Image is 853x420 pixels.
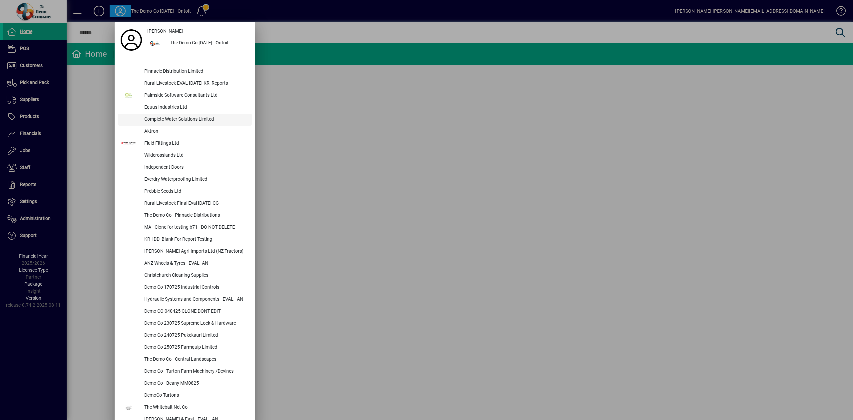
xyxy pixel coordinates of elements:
div: KR_IDD_Blank For Report Testing [139,234,252,246]
button: Pinnacle Distribution Limited [118,66,252,78]
div: The Demo Co - Pinnacle Distributions [139,210,252,222]
button: Palmside Software Consultants Ltd [118,90,252,102]
div: Everdry Waterproofing Limited [139,174,252,186]
a: [PERSON_NAME] [145,25,252,37]
div: Demo Co 240725 Pukekauri Limited [139,330,252,342]
div: Fluid Fittings Ltd [139,138,252,150]
button: The Whitebait Net Co [118,402,252,414]
button: Wildcrosslands Ltd [118,150,252,162]
button: Demo Co 170725 Industrial Controls [118,282,252,294]
div: Pinnacle Distribution Limited [139,66,252,78]
button: Rural Livestock FInal Eval [DATE] CG [118,198,252,210]
div: ANZ Wheels & Tyres - EVAL -AN [139,258,252,270]
button: Demo Co - Beany MM0825 [118,378,252,390]
div: Equus Industries Ltd [139,102,252,114]
div: Demo CO 040425 CLONE DONT EDIT [139,306,252,318]
div: Demo Co 170725 Industrial Controls [139,282,252,294]
div: Hydraulic Systems and Components - EVAL - AN [139,294,252,306]
button: Equus Industries Ltd [118,102,252,114]
button: Rural Livestock EVAL [DATE] KR_Reports [118,78,252,90]
button: Demo Co - Turton Farm Machinery /Devines [118,366,252,378]
button: Everdry Waterproofing Limited [118,174,252,186]
button: The Demo Co - Central Landscapes [118,354,252,366]
div: Palmside Software Consultants Ltd [139,90,252,102]
button: Fluid Fittings Ltd [118,138,252,150]
div: DemoCo Turtons [139,390,252,402]
button: Demo Co 240725 Pukekauri Limited [118,330,252,342]
div: Prebble Seeds Ltd [139,186,252,198]
button: Prebble Seeds Ltd [118,186,252,198]
a: Profile [118,34,145,46]
button: The Demo Co - Pinnacle Distributions [118,210,252,222]
div: The Demo Co [DATE] - Ontoit [165,37,252,49]
button: MA - Clone for testing b71 - DO NOT DELETE [118,222,252,234]
div: Christchurch Cleaning Supplies [139,270,252,282]
div: Complete Water Solutions Limited [139,114,252,126]
div: MA - Clone for testing b71 - DO NOT DELETE [139,222,252,234]
button: Demo CO 040425 CLONE DONT EDIT [118,306,252,318]
button: DemoCo Turtons [118,390,252,402]
span: [PERSON_NAME] [147,28,183,35]
button: Aktron [118,126,252,138]
div: Demo Co 250725 Farmquip Limited [139,342,252,354]
div: Demo Co - Turton Farm Machinery /Devines [139,366,252,378]
div: Aktron [139,126,252,138]
div: The Demo Co - Central Landscapes [139,354,252,366]
div: Demo Co 230725 Supreme Lock & Hardware [139,318,252,330]
button: [PERSON_NAME] Agri-Imports Ltd (NZ Tractors) [118,246,252,258]
div: The Whitebait Net Co [139,402,252,414]
button: ANZ Wheels & Tyres - EVAL -AN [118,258,252,270]
div: Independent Doors [139,162,252,174]
button: Complete Water Solutions Limited [118,114,252,126]
div: Rural Livestock EVAL [DATE] KR_Reports [139,78,252,90]
button: Christchurch Cleaning Supplies [118,270,252,282]
button: KR_IDD_Blank For Report Testing [118,234,252,246]
div: Rural Livestock FInal Eval [DATE] CG [139,198,252,210]
button: Hydraulic Systems and Components - EVAL - AN [118,294,252,306]
button: Independent Doors [118,162,252,174]
button: Demo Co 230725 Supreme Lock & Hardware [118,318,252,330]
button: The Demo Co [DATE] - Ontoit [145,37,252,49]
div: [PERSON_NAME] Agri-Imports Ltd (NZ Tractors) [139,246,252,258]
div: Wildcrosslands Ltd [139,150,252,162]
button: Demo Co 250725 Farmquip Limited [118,342,252,354]
div: Demo Co - Beany MM0825 [139,378,252,390]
